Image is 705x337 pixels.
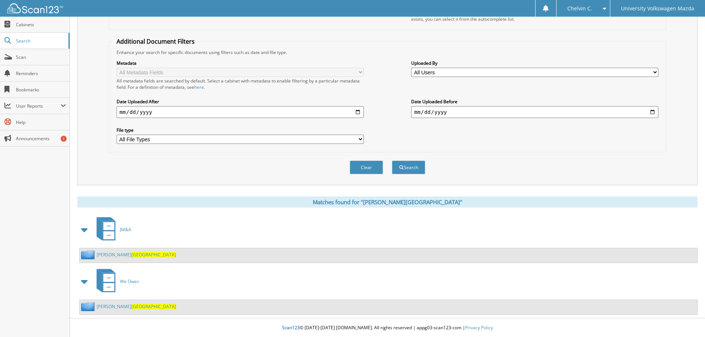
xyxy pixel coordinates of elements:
[81,250,97,259] img: folder2.png
[16,103,61,109] span: User Reports
[7,3,63,13] img: scan123-logo-white.svg
[668,301,705,337] iframe: Chat Widget
[117,60,364,66] label: Metadata
[117,78,364,90] div: All metadata fields are searched by default. Select a cabinet with metadata to enable filtering b...
[97,252,176,258] a: [PERSON_NAME][GEOGRAPHIC_DATA]
[16,135,66,142] span: Announcements
[117,106,364,118] input: start
[16,70,66,77] span: Reminders
[120,226,131,233] span: JM&A
[117,98,364,105] label: Date Uploaded After
[113,49,662,55] div: Enhance your search for specific documents using filters such as date and file type.
[92,215,131,244] a: JM&A
[61,136,67,142] div: 1
[411,106,658,118] input: end
[131,303,176,310] span: [GEOGRAPHIC_DATA]
[411,60,658,66] label: Uploaded By
[113,37,198,46] legend: Additional Document Filters
[282,324,300,331] span: Scan123
[194,84,204,90] a: here
[16,38,65,44] span: Search
[465,324,493,331] a: Privacy Policy
[70,319,705,337] div: © [DATE]-[DATE] [DOMAIN_NAME]. All rights reserved | appg03-scan123-com |
[77,196,698,208] div: Matches found for "[PERSON_NAME][GEOGRAPHIC_DATA]"
[16,87,66,93] span: Bookmarks
[16,119,66,125] span: Help
[92,267,139,296] a: We Owes
[392,161,425,174] button: Search
[16,54,66,60] span: Scan
[97,303,176,310] a: [PERSON_NAME][GEOGRAPHIC_DATA]
[411,98,658,105] label: Date Uploaded Before
[81,302,97,311] img: folder2.png
[131,252,176,258] span: [GEOGRAPHIC_DATA]
[350,161,383,174] button: Clear
[16,21,66,28] span: Cabinets
[621,6,694,11] span: University Volkswagen Mazda
[117,127,364,133] label: File type
[120,278,139,284] span: We Owes
[567,6,592,11] span: Chelvin C.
